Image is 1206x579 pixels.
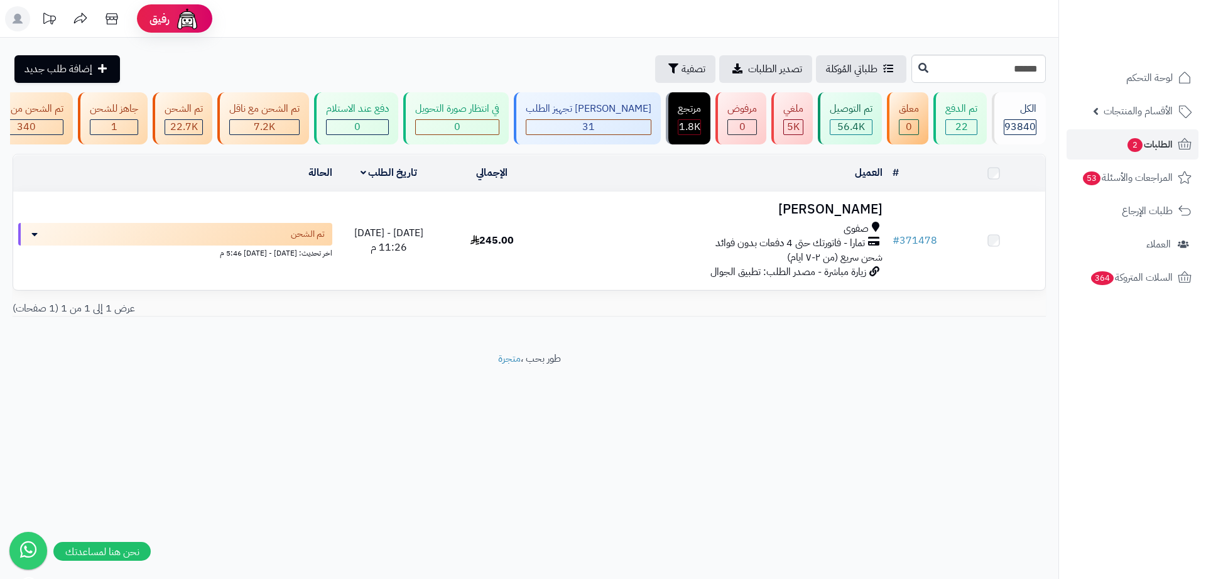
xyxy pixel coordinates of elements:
div: 0 [899,120,918,134]
div: 1 [90,120,138,134]
div: 31 [526,120,651,134]
a: الطلبات2 [1067,129,1198,160]
div: 0 [728,120,756,134]
a: # [893,165,899,180]
span: 53 [1082,171,1102,186]
span: 0 [454,119,460,134]
span: 245.00 [470,233,514,248]
div: عرض 1 إلى 1 من 1 (1 صفحات) [3,301,530,316]
a: دفع عند الاستلام 0 [312,92,401,144]
a: المراجعات والأسئلة53 [1067,163,1198,193]
span: العملاء [1146,235,1171,253]
span: تصدير الطلبات [748,62,802,77]
div: مرتجع [678,102,701,116]
div: جاهز للشحن [90,102,138,116]
div: مرفوض [727,102,757,116]
span: 340 [17,119,36,134]
a: مرفوض 0 [713,92,769,144]
a: طلباتي المُوكلة [816,55,906,83]
div: 4950 [784,120,803,134]
div: ملغي [783,102,803,116]
a: السلات المتروكة364 [1067,262,1198,293]
div: [PERSON_NAME] تجهيز الطلب [526,102,651,116]
a: العميل [855,165,883,180]
div: 22747 [165,120,202,134]
span: الأقسام والمنتجات [1104,102,1173,120]
a: تصدير الطلبات [719,55,812,83]
a: جاهز للشحن 1 [75,92,150,144]
span: تمارا - فاتورتك حتى 4 دفعات بدون فوائد [715,236,865,251]
span: زيارة مباشرة - مصدر الطلب: تطبيق الجوال [710,264,866,279]
div: 7223 [230,120,299,134]
div: 0 [416,120,499,134]
span: 0 [739,119,746,134]
span: تصفية [682,62,705,77]
a: طلبات الإرجاع [1067,196,1198,226]
div: في انتظار صورة التحويل [415,102,499,116]
span: 93840 [1004,119,1036,134]
a: ملغي 5K [769,92,815,144]
a: مرتجع 1.8K [663,92,713,144]
div: تم الشحن مع ناقل [229,102,300,116]
span: 56.4K [837,119,865,134]
a: معلق 0 [884,92,931,144]
span: # [893,233,899,248]
span: 1.8K [679,119,700,134]
a: الكل93840 [989,92,1048,144]
span: المراجعات والأسئلة [1082,169,1173,187]
span: 0 [354,119,361,134]
a: [PERSON_NAME] تجهيز الطلب 31 [511,92,663,144]
span: رفيق [149,11,170,26]
div: اخر تحديث: [DATE] - [DATE] 5:46 م [18,246,332,259]
a: #371478 [893,233,937,248]
span: لوحة التحكم [1126,69,1173,87]
a: تم الشحن مع ناقل 7.2K [215,92,312,144]
div: تم الشحن [165,102,203,116]
span: طلبات الإرجاع [1122,202,1173,220]
span: الطلبات [1126,136,1173,153]
div: 0 [327,120,388,134]
div: 1798 [678,120,700,134]
h3: [PERSON_NAME] [549,202,883,217]
span: 1 [111,119,117,134]
span: شحن سريع (من ٢-٧ ايام) [787,250,883,265]
div: معلق [899,102,919,116]
div: 22 [946,120,977,134]
span: صفوى [844,222,869,236]
a: تاريخ الطلب [361,165,418,180]
a: الإجمالي [476,165,508,180]
a: تم الشحن 22.7K [150,92,215,144]
a: تم التوصيل 56.4K [815,92,884,144]
div: تم الدفع [945,102,977,116]
a: الحالة [308,165,332,180]
a: لوحة التحكم [1067,63,1198,93]
span: 2 [1127,138,1143,153]
a: متجرة [498,351,521,366]
a: إضافة طلب جديد [14,55,120,83]
img: ai-face.png [175,6,200,31]
img: logo-2.png [1121,9,1194,36]
span: 31 [582,119,595,134]
a: العملاء [1067,229,1198,259]
button: تصفية [655,55,715,83]
span: إضافة طلب جديد [24,62,92,77]
div: الكل [1004,102,1036,116]
a: تم الدفع 22 [931,92,989,144]
span: [DATE] - [DATE] 11:26 م [354,225,423,255]
span: 364 [1090,271,1115,286]
div: 56397 [830,120,872,134]
span: السلات المتروكة [1090,269,1173,286]
span: 0 [906,119,912,134]
span: 7.2K [254,119,275,134]
span: 22.7K [170,119,198,134]
span: طلباتي المُوكلة [826,62,877,77]
span: 22 [955,119,968,134]
span: تم الشحن [291,228,325,241]
span: 5K [787,119,800,134]
a: في انتظار صورة التحويل 0 [401,92,511,144]
div: تم التوصيل [830,102,872,116]
a: تحديثات المنصة [33,6,65,35]
div: دفع عند الاستلام [326,102,389,116]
